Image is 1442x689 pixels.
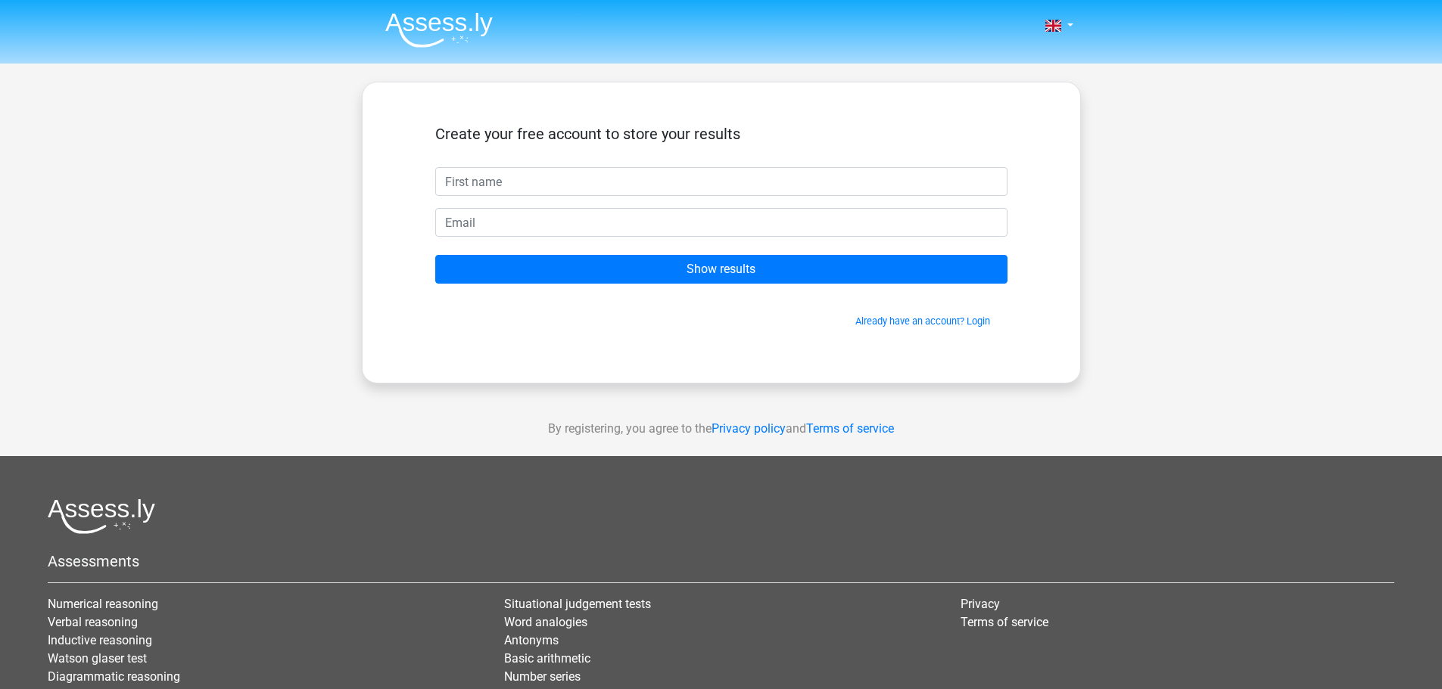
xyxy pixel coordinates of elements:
[48,597,158,611] a: Numerical reasoning
[435,167,1008,196] input: First name
[806,421,894,436] a: Terms of service
[48,498,155,534] img: Assessly logo
[504,597,651,611] a: Situational judgement tests
[48,669,180,684] a: Diagrammatic reasoning
[48,615,138,629] a: Verbal reasoning
[435,255,1008,284] input: Show results
[504,615,587,629] a: Word analogies
[504,669,581,684] a: Number series
[435,125,1008,143] h5: Create your free account to store your results
[504,651,590,666] a: Basic arithmetic
[961,615,1048,629] a: Terms of service
[961,597,1000,611] a: Privacy
[48,651,147,666] a: Watson glaser test
[504,633,559,647] a: Antonyms
[48,633,152,647] a: Inductive reasoning
[712,421,786,436] a: Privacy policy
[385,12,493,48] img: Assessly
[48,552,1394,570] h5: Assessments
[435,208,1008,237] input: Email
[855,315,990,327] a: Already have an account? Login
